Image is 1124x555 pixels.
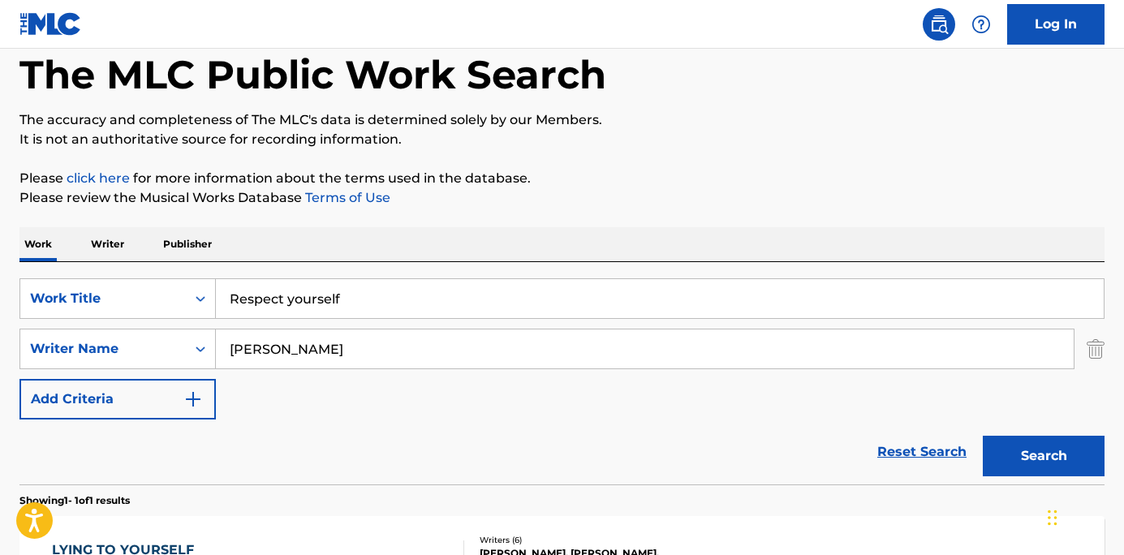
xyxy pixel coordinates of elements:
div: Work Title [30,289,176,308]
iframe: Chat Widget [1043,477,1124,555]
a: click here [67,170,130,186]
form: Search Form [19,278,1105,484]
p: Writer [86,227,129,261]
button: Add Criteria [19,379,216,419]
img: help [971,15,991,34]
p: The accuracy and completeness of The MLC's data is determined solely by our Members. [19,110,1105,130]
div: Writer Name [30,339,176,359]
a: Terms of Use [302,190,390,205]
p: It is not an authoritative source for recording information. [19,130,1105,149]
p: Work [19,227,57,261]
p: Publisher [158,227,217,261]
img: 9d2ae6d4665cec9f34b9.svg [183,389,203,409]
img: MLC Logo [19,12,82,36]
div: Drag [1048,493,1057,542]
p: Showing 1 - 1 of 1 results [19,493,130,508]
img: search [929,15,949,34]
p: Please review the Musical Works Database [19,188,1105,208]
a: Public Search [923,8,955,41]
a: Reset Search [869,434,975,470]
button: Search [983,436,1105,476]
img: Delete Criterion [1087,329,1105,369]
a: Log In [1007,4,1105,45]
h1: The MLC Public Work Search [19,50,606,99]
p: Please for more information about the terms used in the database. [19,169,1105,188]
div: Help [965,8,997,41]
div: Writers ( 6 ) [480,534,722,546]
